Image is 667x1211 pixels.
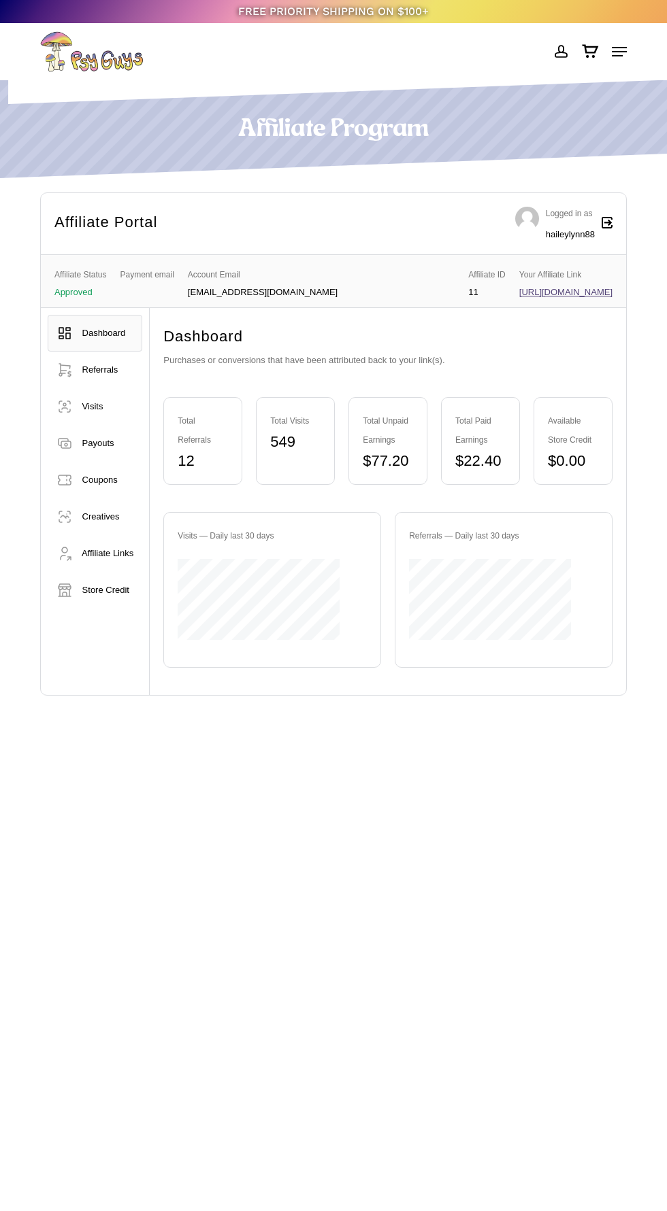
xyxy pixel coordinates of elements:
a: Dashboard [48,315,142,352]
span: Visits [82,401,103,411]
h2: Dashboard [163,325,613,348]
p: [EMAIL_ADDRESS][DOMAIN_NAME] [188,288,338,297]
img: PsyGuys [40,31,144,72]
a: Affiliate Links [48,535,142,572]
div: Total Unpaid Earnings [363,411,413,449]
span: Affiliate Status [54,265,107,284]
span: Your Affiliate Link [519,265,613,284]
span: Affiliate ID [468,265,505,284]
span: Affiliate Links [82,548,133,558]
div: Total Visits [270,411,321,430]
a: Coupons [48,462,142,498]
img: Avatar photo [515,207,539,231]
h2: Affiliate Portal [54,211,157,234]
div: 549 [270,432,321,451]
bdi: 77.20 [363,452,408,469]
span: Store Credit [82,585,129,595]
span: $ [363,452,371,469]
span: $ [455,452,463,469]
bdi: 22.40 [455,452,501,469]
a: Creatives [48,498,142,535]
div: 12 [178,451,228,471]
a: Referrals [48,352,142,388]
span: Payouts [82,438,114,448]
a: Visits [48,388,142,425]
a: Cart [574,31,605,72]
p: 11 [468,288,505,297]
div: Total Referrals [178,411,228,449]
span: Creatives [82,511,120,522]
span: Account Email [188,265,338,284]
p: Purchases or conversions that have been attributed back to your link(s). [163,351,613,383]
a: Store Credit [48,572,142,609]
span: Referrals [82,364,118,375]
div: haileylynn88 [546,225,595,244]
a: Payouts [48,425,142,462]
span: $ [548,452,556,469]
a: Navigation Menu [612,45,627,58]
span: Logged in as [546,209,593,218]
span: Dashboard [82,328,126,338]
div: Visits — Daily last 30 days [178,526,367,545]
span: Payment email [120,265,174,284]
bdi: 0.00 [548,452,585,469]
div: Referrals — Daily last 30 days [409,526,598,545]
span: Coupons [82,475,118,485]
a: [URL][DOMAIN_NAME] [519,287,613,297]
div: Available Store Credit [548,411,598,449]
p: Approved [54,288,107,297]
h1: Affiliate Program [40,114,627,145]
div: Total Paid Earnings [455,411,506,449]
